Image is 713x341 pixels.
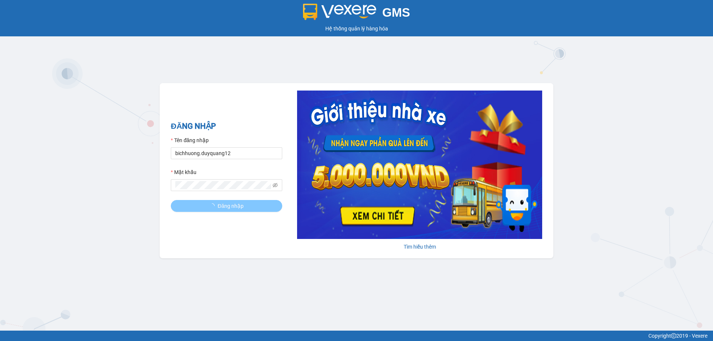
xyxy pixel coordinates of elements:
[171,147,282,159] input: Tên đăng nhập
[218,202,244,210] span: Đăng nhập
[382,6,410,19] span: GMS
[171,200,282,212] button: Đăng nhập
[297,243,542,251] div: Tìm hiểu thêm
[303,4,377,20] img: logo 2
[175,181,271,189] input: Mật khẩu
[171,120,282,132] h2: ĐĂNG NHẬP
[171,136,209,144] label: Tên đăng nhập
[273,183,278,188] span: eye-invisible
[671,333,676,338] span: copyright
[171,168,196,176] label: Mật khẩu
[297,91,542,239] img: banner-0
[209,203,218,209] span: loading
[303,11,410,17] a: GMS
[6,332,707,340] div: Copyright 2019 - Vexere
[2,24,711,33] div: Hệ thống quản lý hàng hóa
